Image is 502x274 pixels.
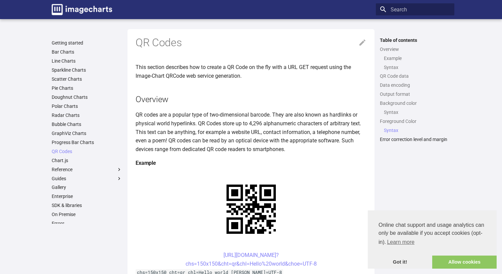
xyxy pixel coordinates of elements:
[380,91,450,97] a: Output format
[52,184,122,190] a: Gallery
[52,49,122,55] a: Bar Charts
[376,3,454,15] input: Search
[52,4,112,15] img: logo
[136,159,366,167] h4: Example
[380,100,450,106] a: Background color
[52,121,122,127] a: Bubble Charts
[384,109,450,115] a: Syntax
[380,73,450,79] a: QR Code data
[52,103,122,109] a: Polar Charts
[384,127,450,133] a: Syntax
[380,46,450,52] a: Overview
[52,157,122,163] a: Chart.js
[52,139,122,145] a: Progress Bar Charts
[52,112,122,118] a: Radar Charts
[52,85,122,91] a: Pie Charts
[52,94,122,100] a: Doughnut Charts
[376,37,454,43] label: Table of contents
[52,58,122,64] a: Line Charts
[49,1,115,18] a: Image-Charts documentation
[380,82,450,88] a: Data encoding
[380,109,450,115] nav: Background color
[52,202,122,208] a: SDK & libraries
[52,67,122,73] a: Sparkline Charts
[136,111,366,153] p: QR codes are a popular type of two-dimensional barcode. They are also known as hardlinks or physi...
[136,93,366,105] h2: Overview
[384,64,450,70] a: Syntax
[136,36,366,50] h1: QR Codes
[52,211,122,217] a: On Premise
[376,37,454,143] nav: Table of contents
[136,63,366,80] p: This section describes how to create a QR Code on the fly with a URL GET request using the Image-...
[379,221,486,247] span: Online chat support and usage analytics can only be available if you accept cookies (opt-in).
[52,40,122,46] a: Getting started
[52,166,122,173] label: Reference
[384,55,450,61] a: Example
[52,176,122,182] label: Guides
[386,237,415,247] a: learn more about cookies
[380,55,450,70] nav: Overview
[380,118,450,124] a: Foreground Color
[380,136,450,142] a: Error correction level and margin
[52,76,122,82] a: Scatter Charts
[368,210,497,269] div: cookieconsent
[368,256,432,269] a: dismiss cookie message
[52,193,122,199] a: Enterprise
[186,252,317,267] a: [URL][DOMAIN_NAME]?chs=150x150&cht=qr&chl=Hello%20world&choe=UTF-8
[52,130,122,136] a: GraphViz Charts
[380,127,450,133] nav: Foreground Color
[215,173,288,246] img: chart
[52,220,122,226] a: Errors
[52,148,122,154] a: QR Codes
[432,256,497,269] a: allow cookies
